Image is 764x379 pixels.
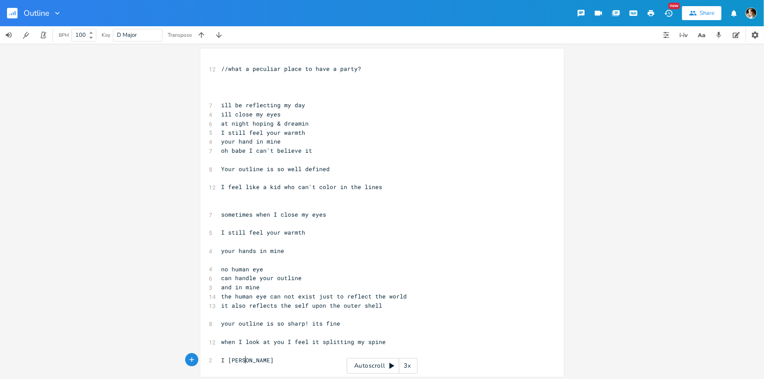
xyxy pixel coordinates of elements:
div: Autoscroll [347,358,418,374]
div: BPM [59,33,69,38]
div: Key [102,32,110,38]
span: no human eye [222,265,264,273]
div: 3x [399,358,415,374]
img: Robert Wise [746,7,757,19]
button: New [660,5,677,21]
span: sometimes when I close my eyes [222,211,327,218]
span: ill be reflecting my day [222,101,306,109]
div: Share [700,9,715,17]
span: Outline [24,9,49,17]
span: your hand in mine [222,137,281,145]
span: I still feel your warmth [222,228,306,236]
span: your outline is so sharp! its fine [222,319,341,327]
span: at night hoping & dreamin [222,119,309,127]
span: it also reflects the self upon the outer shell [222,302,383,309]
span: your hands in mine [222,247,285,255]
div: New [669,3,680,9]
span: can handle your outline [222,274,302,282]
span: I feel like a kid who can't color in the lines [222,183,383,191]
span: when I look at you I feel it splitting my spine [222,338,386,346]
span: the human eye can not exist just to reflect the world [222,292,407,300]
span: I still feel your warmth [222,129,306,137]
span: //what a peculiar place to have a party? [222,65,362,73]
span: I [PERSON_NAME] [222,356,274,364]
button: Share [682,6,722,20]
span: and in mine [222,283,260,291]
span: oh babe I can't believe it [222,147,313,154]
span: Your outline is so well defined [222,165,330,173]
span: D Major [117,31,137,39]
div: Transpose [168,32,192,38]
span: ill close my eyes [222,110,281,118]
